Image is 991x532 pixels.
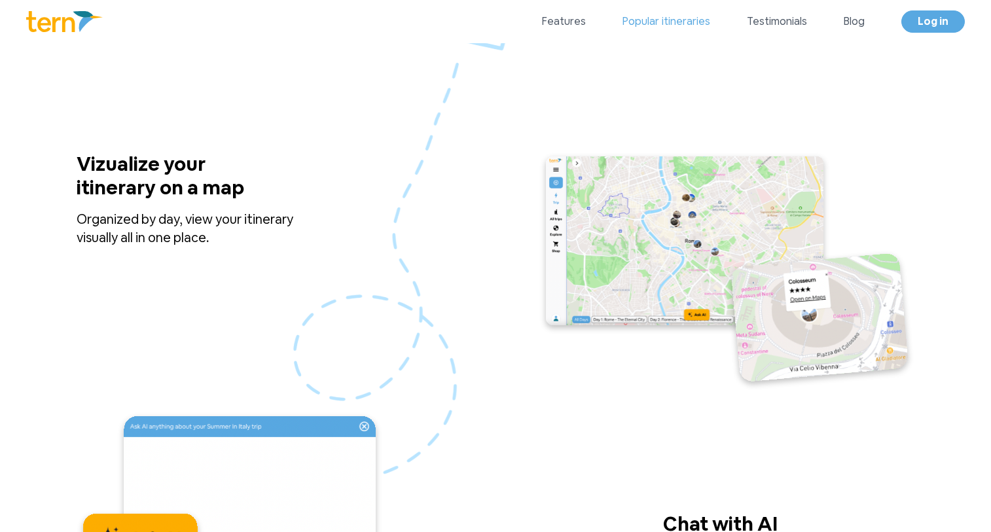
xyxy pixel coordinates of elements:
[622,14,710,29] a: Popular itineraries
[77,152,286,210] p: Vizualize your itinerary on a map
[901,10,965,33] a: Log in
[918,14,948,28] span: Log in
[26,11,103,32] img: Logo
[844,14,865,29] a: Blog
[539,152,914,391] img: itinerary_map.039b9530.svg
[77,210,328,247] p: Organized by day, view your itinerary visually all in one place.
[747,14,807,29] a: Testimonials
[542,14,586,29] a: Features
